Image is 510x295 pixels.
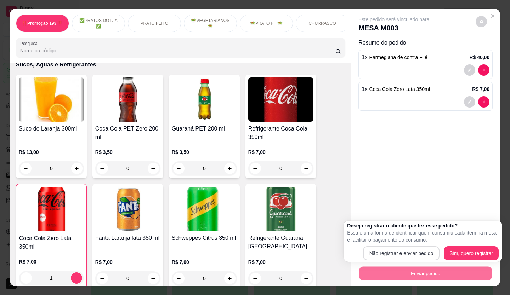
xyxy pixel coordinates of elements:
[472,86,489,93] p: R$ 7,00
[464,64,475,76] button: decrease-product-quantity
[250,273,261,284] button: decrease-product-quantity
[347,229,499,243] p: Essa é uma forma de identificar quem consumiu cada item na mesa e facilitar o pagamento do consumo.
[172,125,237,133] h4: Guaraná PET 200 ml
[224,163,236,174] button: increase-product-quantity
[478,96,489,108] button: decrease-product-quantity
[248,125,313,141] h4: Refrigerante Coca Cola 350ml
[358,23,429,33] p: MESA M003
[248,187,313,231] img: product-image
[248,149,313,156] p: R$ 7,00
[95,77,160,122] img: product-image
[469,54,489,61] p: R$ 40,00
[250,163,261,174] button: decrease-product-quantity
[224,273,236,284] button: increase-product-quantity
[248,259,313,266] p: R$ 7,00
[172,77,237,122] img: product-image
[22,21,63,26] p: ‼️Promoção 193 ‼️
[250,21,283,26] p: 🥗PRATO FIT🥗
[148,273,159,284] button: increase-product-quantity
[97,273,108,284] button: decrease-product-quantity
[19,77,84,122] img: product-image
[71,272,82,284] button: increase-product-quantity
[20,40,40,46] label: Pesquisa
[487,10,498,22] button: Close
[358,16,429,23] p: Este pedido será vinculado para
[308,21,336,26] p: CHURRASCO
[95,125,160,141] h4: Coca Cola PET Zero 200 ml
[369,86,430,92] span: Coca Cola Zero Lata 350ml
[172,259,237,266] p: R$ 7,00
[301,273,312,284] button: increase-product-quantity
[19,258,84,265] p: R$ 7,00
[362,53,427,62] p: 1 x
[358,39,493,47] p: Resumo do pedido
[20,47,336,54] input: Pesquisa
[95,234,160,242] h4: Fanta Laranja lata 350 ml
[19,125,84,133] h4: Suco de Laranja 300ml
[19,234,84,251] h4: Coca Cola Zero Lata 350ml
[16,60,345,69] p: Sucos, Águas e Refrigerantes
[172,187,237,231] img: product-image
[95,149,160,156] p: R$ 3,50
[478,64,489,76] button: decrease-product-quantity
[476,16,487,27] button: decrease-product-quantity
[248,77,313,122] img: product-image
[464,96,475,108] button: decrease-product-quantity
[444,246,499,260] button: Sim, quero registrar
[78,18,119,29] p: ✅PRATOS DO DIA ✅
[357,258,368,264] strong: Total
[359,267,492,280] button: Enviar pedido
[369,54,427,60] span: Parmegiana de contra Filé
[362,85,430,93] p: 1 x
[95,259,160,266] p: R$ 7,00
[19,187,84,231] img: product-image
[71,163,83,174] button: increase-product-quantity
[173,163,185,174] button: decrease-product-quantity
[20,163,32,174] button: decrease-product-quantity
[148,163,159,174] button: increase-product-quantity
[95,187,160,231] img: product-image
[172,149,237,156] p: R$ 3,50
[363,246,440,260] button: Não registrar e enviar pedido
[97,163,108,174] button: decrease-product-quantity
[347,222,499,229] h2: Deseja registrar o cliente que fez esse pedido?
[172,234,237,242] h4: Schweppes Citrus 350 ml
[190,18,231,29] p: 🥗VEGETARIANOS🥗
[301,163,312,174] button: increase-product-quantity
[173,273,185,284] button: decrease-product-quantity
[19,149,84,156] p: R$ 13,00
[140,21,168,26] p: PRATO FEITO
[21,272,32,284] button: decrease-product-quantity
[248,234,313,251] h4: Refrigerante Guaraná [GEOGRAPHIC_DATA] Lata 350ml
